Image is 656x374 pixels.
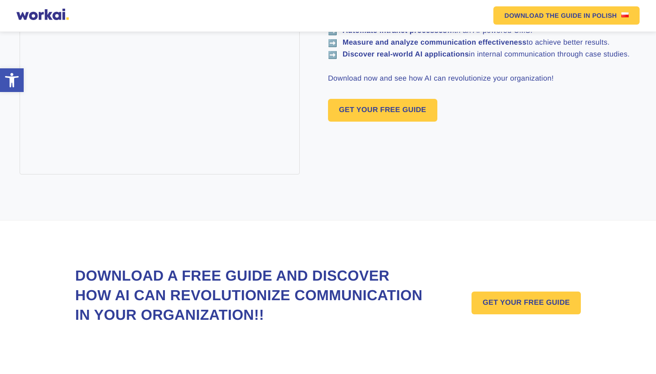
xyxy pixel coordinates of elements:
li: in internal communication through case studies. [328,51,636,59]
a: DOWNLOAD THE GUIDEIN POLISHUS flag [493,6,640,25]
a: Privacy Policy [144,93,187,102]
a: Terms of Use [89,93,132,102]
h2: Download a free Guide and discover how AI can revolutionize communication in your organization!! [75,266,426,325]
span: ➡️ [328,51,337,60]
a: GET YOUR FREE GUIDE [471,292,581,314]
img: US flag [621,12,629,17]
p: Download now and see how AI can revolutionize your organization! [328,73,636,84]
strong: Discover real-world AI applications [343,51,469,58]
li: with an AI-powered CMS. [328,27,636,35]
strong: Measure and analyze communication effectiveness [343,39,527,46]
input: email messages* [2,153,8,159]
span: ➡️ [328,39,337,48]
a: GET YOUR FREE GUIDE [328,99,437,122]
em: DOWNLOAD THE GUIDE [504,12,582,19]
p: email messages [11,151,64,160]
li: to achieve better results. [328,39,636,47]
